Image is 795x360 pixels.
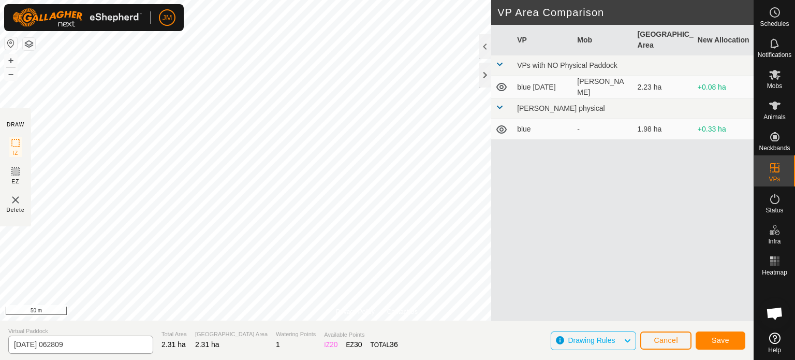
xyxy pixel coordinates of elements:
span: [PERSON_NAME] physical [517,104,605,112]
td: 1.98 ha [634,119,694,140]
button: Map Layers [23,38,35,50]
th: VP [513,25,573,55]
span: Notifications [758,52,791,58]
div: - [577,124,629,135]
span: 2.31 ha [195,340,219,349]
span: Heatmap [762,269,787,276]
div: EZ [346,339,362,350]
button: Reset Map [5,37,17,50]
img: VP [9,194,22,206]
h2: VP Area Comparison [497,6,754,19]
span: JM [163,12,172,23]
span: EZ [12,178,20,185]
span: Total Area [161,330,187,339]
span: Cancel [654,336,678,344]
span: 1 [276,340,280,349]
span: Available Points [324,330,397,339]
span: Delete [7,206,25,214]
span: Status [765,207,783,213]
div: DRAW [7,121,24,128]
span: Drawing Rules [568,336,615,344]
span: Infra [768,238,781,244]
span: Animals [763,114,786,120]
div: [PERSON_NAME] [577,76,629,98]
td: +0.08 ha [694,76,754,98]
div: Open chat [759,298,790,329]
span: IZ [13,149,19,157]
a: Help [754,328,795,357]
span: Save [712,336,729,344]
span: [GEOGRAPHIC_DATA] Area [195,330,268,339]
span: 36 [390,340,398,349]
td: +0.33 ha [694,119,754,140]
td: blue [513,119,573,140]
span: 30 [354,340,362,349]
button: + [5,54,17,67]
th: [GEOGRAPHIC_DATA] Area [634,25,694,55]
th: Mob [573,25,633,55]
button: Save [696,332,745,350]
span: Watering Points [276,330,316,339]
span: Mobs [767,83,782,89]
span: VPs [769,176,780,182]
div: IZ [324,339,337,350]
span: Schedules [760,21,789,27]
button: Cancel [640,332,691,350]
span: Help [768,347,781,353]
th: New Allocation [694,25,754,55]
a: Privacy Policy [336,307,375,316]
span: Virtual Paddock [8,327,153,336]
td: blue [DATE] [513,76,573,98]
a: Contact Us [387,307,418,316]
span: VPs with NO Physical Paddock [517,61,617,69]
span: 2.31 ha [161,340,186,349]
td: 2.23 ha [634,76,694,98]
div: TOTAL [371,339,398,350]
span: Neckbands [759,145,790,151]
span: 20 [330,340,338,349]
img: Gallagher Logo [12,8,142,27]
button: – [5,68,17,80]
